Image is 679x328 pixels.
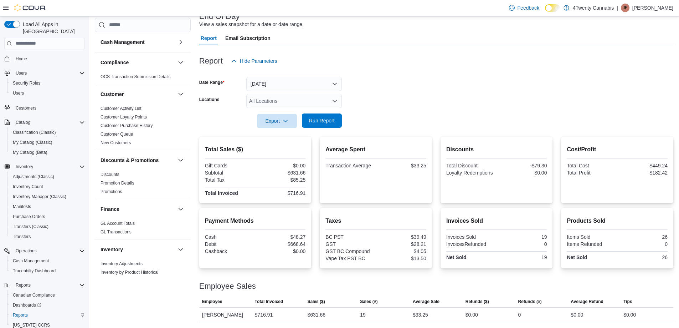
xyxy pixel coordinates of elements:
a: New Customers [101,140,131,145]
span: Inventory [13,162,85,171]
p: | [617,4,618,12]
span: Hide Parameters [240,57,277,65]
span: Users [13,90,24,96]
button: Inventory [13,162,36,171]
span: Inventory Count [10,182,85,191]
h2: Total Sales ($) [205,145,306,154]
div: Total Profit [567,170,616,176]
a: Security Roles [10,79,43,87]
a: Home [13,55,30,63]
button: Operations [13,247,40,255]
button: [DATE] [246,77,342,91]
button: Catalog [13,118,33,127]
label: Locations [199,97,220,102]
button: Adjustments (Classic) [7,172,88,182]
a: My Catalog (Beta) [10,148,50,157]
span: Inventory Count [13,184,43,190]
button: Security Roles [7,78,88,88]
a: Feedback [506,1,542,15]
button: Traceabilty Dashboard [7,266,88,276]
a: Reports [10,311,31,319]
div: View a sales snapshot for a date or date range. [199,21,304,28]
h3: Finance [101,206,119,213]
h3: Employee Sales [199,282,256,291]
span: Inventory Count Details [101,278,145,284]
span: Reports [13,312,28,318]
a: Manifests [10,202,34,211]
button: Discounts & Promotions [101,157,175,164]
div: $4.05 [377,248,426,254]
span: Customer Queue [101,131,133,137]
div: -$79.30 [498,163,547,168]
span: Cash Management [10,257,85,265]
span: Classification (Classic) [13,130,56,135]
span: Adjustments (Classic) [13,174,54,180]
div: 0 [498,241,547,247]
div: Gift Cards [205,163,254,168]
div: $668.64 [257,241,305,247]
a: Inventory Manager (Classic) [10,192,69,201]
button: My Catalog (Beta) [7,147,88,157]
button: Purchase Orders [7,212,88,222]
a: Promotion Details [101,181,134,186]
button: Transfers (Classic) [7,222,88,232]
div: 26 [619,254,668,260]
div: GST BC Compound [325,248,374,254]
div: Items Refunded [567,241,616,247]
span: Cash Management [13,258,49,264]
span: Feedback [518,4,539,11]
span: Sales (#) [360,299,377,304]
span: Canadian Compliance [13,292,55,298]
span: Report [201,31,217,45]
a: Inventory by Product Historical [101,270,159,275]
h3: Discounts & Promotions [101,157,159,164]
button: Canadian Compliance [7,290,88,300]
span: Transfers [10,232,85,241]
div: $85.25 [257,177,305,183]
span: Users [10,89,85,97]
button: Reports [13,281,34,289]
span: My Catalog (Classic) [13,140,52,145]
a: Transfers [10,232,34,241]
span: Promotions [101,189,122,195]
span: Security Roles [13,80,40,86]
span: Operations [16,248,37,254]
a: Inventory Count [10,182,46,191]
span: Users [13,69,85,77]
button: Compliance [101,59,175,66]
span: Employee [202,299,222,304]
span: Traceabilty Dashboard [10,267,85,275]
div: $449.24 [619,163,668,168]
span: Sales ($) [307,299,325,304]
h3: Customer [101,91,124,98]
h2: Products Sold [567,217,668,225]
div: 19 [498,254,547,260]
div: $0.00 [623,311,636,319]
span: Run Report [309,117,335,124]
button: Open list of options [332,98,338,104]
span: My Catalog (Beta) [10,148,85,157]
div: Finance [95,219,191,239]
div: $716.91 [255,311,273,319]
span: Inventory [16,164,33,170]
button: Cash Management [7,256,88,266]
span: Purchase Orders [13,214,45,219]
span: Customer Loyalty Points [101,114,147,120]
button: Inventory [176,245,185,254]
a: Customer Queue [101,132,133,137]
div: $0.00 [498,170,547,176]
div: $33.25 [377,163,426,168]
button: Users [13,69,30,77]
button: Home [1,54,88,64]
span: Dashboards [10,301,85,309]
img: Cova [14,4,46,11]
span: GL Transactions [101,229,132,235]
span: Refunds (#) [518,299,542,304]
div: $28.21 [377,241,426,247]
div: InvoicesRefunded [446,241,495,247]
span: Load All Apps in [GEOGRAPHIC_DATA] [20,21,85,35]
a: GL Transactions [101,229,132,234]
div: $716.91 [257,190,305,196]
span: Security Roles [10,79,85,87]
